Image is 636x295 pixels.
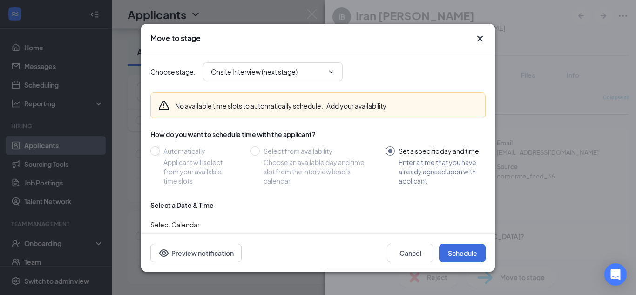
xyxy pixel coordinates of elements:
svg: ChevronDown [327,68,335,75]
button: Add your availability [326,101,386,110]
span: Select Calendar [150,220,200,229]
div: Select a Date & Time [150,200,214,210]
button: Close [474,33,486,44]
svg: Eye [158,247,169,258]
div: Open Intercom Messenger [604,263,627,286]
span: Choose stage : [150,67,196,77]
h3: Move to stage [150,33,201,43]
button: Preview notificationEye [150,243,242,262]
div: No available time slots to automatically schedule. [175,101,386,110]
button: Schedule [439,243,486,262]
div: How do you want to schedule time with the applicant? [150,130,486,139]
svg: Cross [474,33,486,44]
svg: Warning [158,100,169,111]
button: Cancel [387,243,433,262]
